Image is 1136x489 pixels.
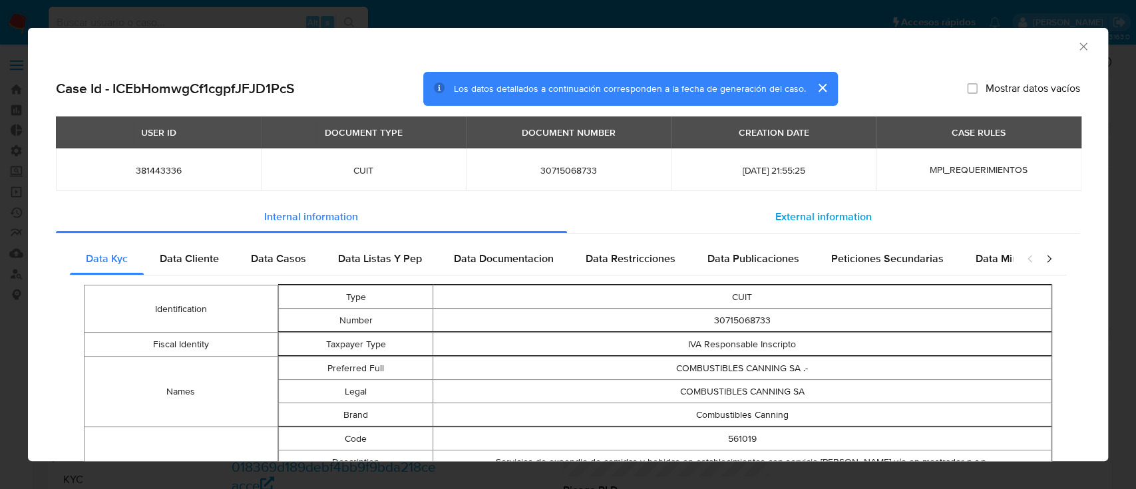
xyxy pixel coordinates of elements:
[586,251,675,266] span: Data Restricciones
[278,285,433,309] td: Type
[433,403,1051,426] td: Combustibles Canning
[433,285,1051,309] td: CUIT
[278,427,433,450] td: Code
[944,121,1014,144] div: CASE RULES
[278,380,433,403] td: Legal
[251,251,306,266] span: Data Casos
[85,333,278,357] td: Fiscal Identity
[967,83,978,94] input: Mostrar datos vacíos
[338,251,422,266] span: Data Listas Y Pep
[56,201,1080,233] div: Detailed info
[433,357,1051,380] td: COMBUSTIBLES CANNING SA .-
[976,251,1049,266] span: Data Minoridad
[86,251,128,266] span: Data Kyc
[433,380,1051,403] td: COMBUSTIBLES CANNING SA
[1077,40,1089,52] button: Cerrar ventana
[278,450,433,474] td: Description
[264,209,358,224] span: Internal information
[278,309,433,332] td: Number
[775,209,872,224] span: External information
[514,121,624,144] div: DOCUMENT NUMBER
[85,285,278,333] td: Identification
[317,121,411,144] div: DOCUMENT TYPE
[454,82,806,95] span: Los datos detallados a continuación corresponden a la fecha de generación del caso.
[277,164,450,176] span: CUIT
[278,357,433,380] td: Preferred Full
[730,121,817,144] div: CREATION DATE
[278,333,433,356] td: Taxpayer Type
[433,427,1051,450] td: 561019
[806,72,838,104] button: cerrar
[433,450,1051,474] td: Servicios de expendio de comidas y bebidas en establecimientos con servicio [PERSON_NAME] y/o en ...
[433,309,1051,332] td: 30715068733
[278,403,433,426] td: Brand
[454,251,554,266] span: Data Documentacion
[831,251,944,266] span: Peticiones Secundarias
[72,164,245,176] span: 381443336
[707,251,799,266] span: Data Publicaciones
[160,251,219,266] span: Data Cliente
[28,28,1108,461] div: closure-recommendation-modal
[85,357,278,427] td: Names
[930,163,1028,176] span: MPI_REQUERIMIENTOS
[133,121,184,144] div: USER ID
[56,80,294,97] h2: Case Id - ICEbHomwgCf1cgpfJFJD1PcS
[687,164,860,176] span: [DATE] 21:55:25
[433,333,1051,356] td: IVA Responsable Inscripto
[986,82,1080,95] span: Mostrar datos vacíos
[70,243,1013,275] div: Detailed internal info
[482,164,655,176] span: 30715068733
